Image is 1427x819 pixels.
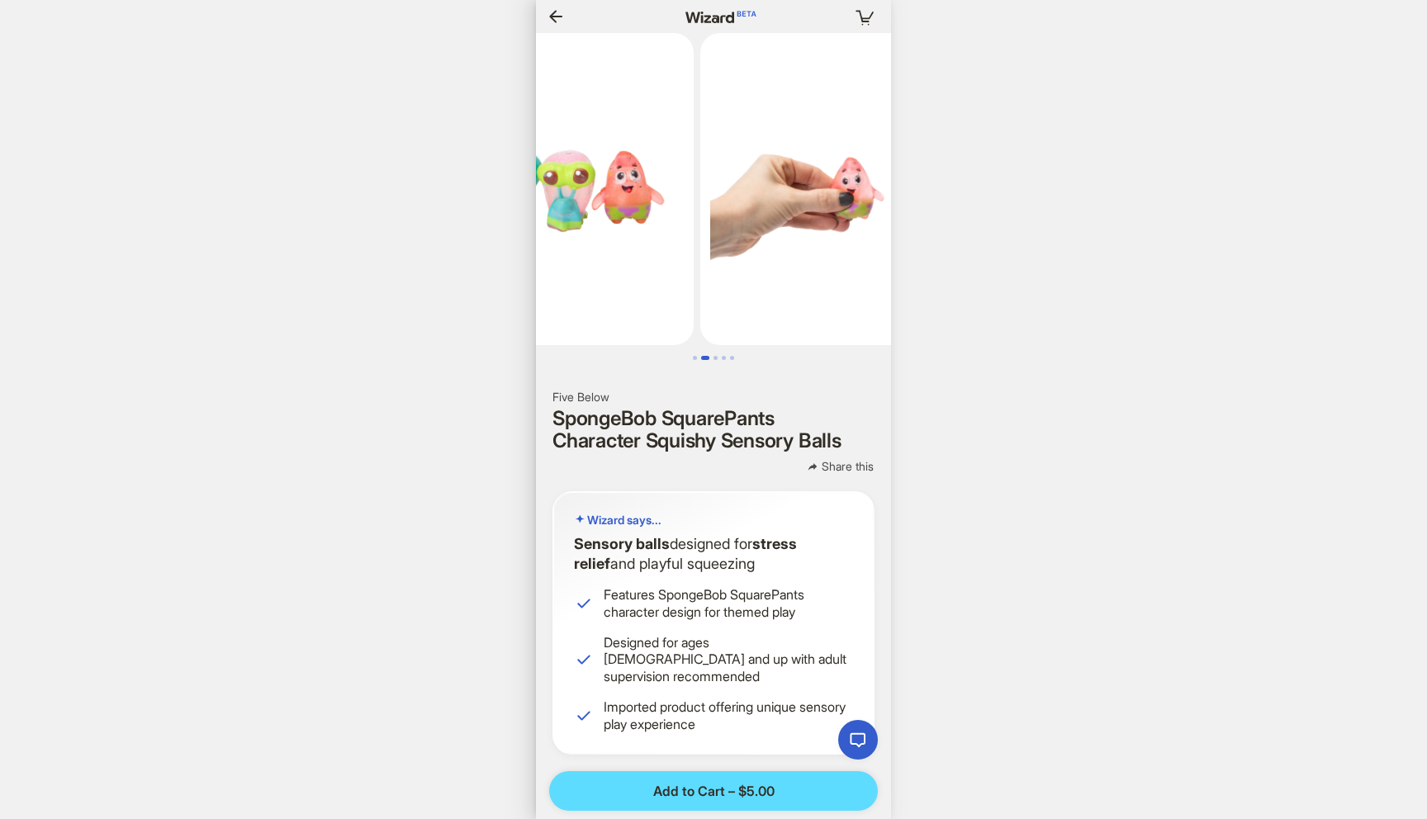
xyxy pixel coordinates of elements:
span: Designed for ages [DEMOGRAPHIC_DATA] and up with adult supervision recommended [604,634,853,685]
button: Go to slide 4 [722,356,726,360]
button: Go to slide 3 [713,356,718,360]
img: SpongeBob SquarePants Character Squishy Sensory Balls image 2 [382,33,694,345]
button: Go to slide 5 [730,356,734,360]
img: SpongeBob SquarePants Character Squishy Sensory Balls image 3 [700,33,1012,345]
span: Add to Cart – $5.00 [653,783,775,800]
h1: SpongeBob SquarePants Character Squishy Sensory Balls [552,408,875,452]
span: Wizard says... [587,513,661,528]
b: stress relief [574,535,797,571]
b: Sensory balls [574,535,670,552]
span: Imported product offering unique sensory play experience [604,698,853,733]
h2: Five Below [552,390,875,405]
button: Go to slide 1 [693,356,697,360]
p: designed for and playful squeezing [574,534,853,573]
span: Features SpongeBob SquarePants character design for themed play [604,586,853,621]
button: Share this [794,458,887,475]
span: Share this [822,459,874,474]
button: Go to slide 2 [701,356,709,360]
button: Add to Cart – $5.00 [549,771,878,811]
